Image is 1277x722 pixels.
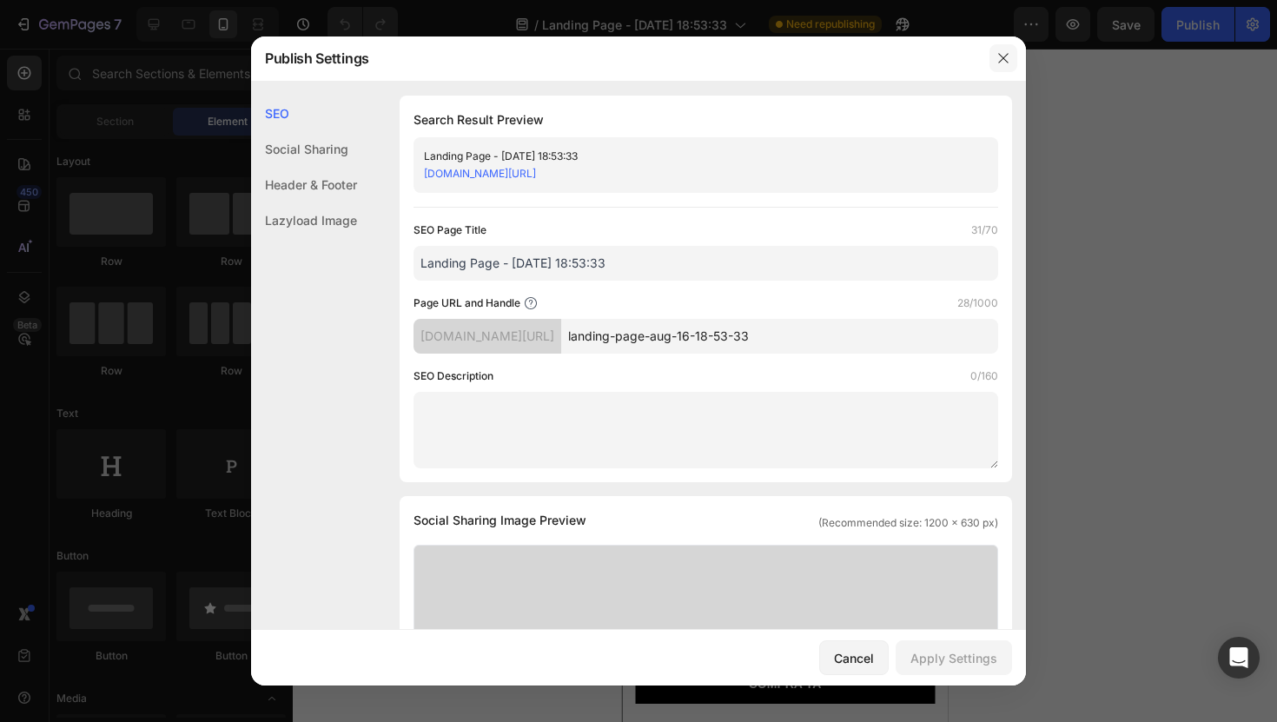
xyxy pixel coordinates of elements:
span: Social Sharing Image Preview [414,510,586,531]
span: iPhone 13 Mini ( 375 px) [87,9,204,26]
label: 0/160 [970,368,998,385]
div: Apply Settings [910,649,997,667]
div: Drop element here [128,286,220,300]
button: Cancel [819,640,889,675]
div: Social Sharing [251,131,357,167]
div: Lazyload Image [251,202,357,238]
p: ENVIO GRATIS A TODO [GEOGRAPHIC_DATA] [211,44,480,66]
div: Header & Footer [251,167,357,202]
div: Open Intercom Messenger [1218,637,1260,679]
label: SEO Page Title [414,222,486,239]
label: 31/70 [971,222,998,239]
div: Drop element here [128,338,220,352]
p: COMPRA YA [127,626,200,645]
p: PAGO CONTRA ENTREGA [3,44,155,66]
input: Title [414,246,998,281]
label: SEO Description [414,368,493,385]
div: SEO [251,96,357,131]
label: Page URL and Handle [414,295,520,312]
div: Publish Settings [251,36,981,81]
h1: Search Result Preview [414,109,998,130]
span: (Recommended size: 1200 x 630 px) [818,515,998,531]
input: Handle [561,319,998,354]
button: Apply Settings [896,640,1012,675]
label: 28/1000 [957,295,998,312]
div: [DOMAIN_NAME][URL] [414,319,561,354]
a: [DOMAIN_NAME][URL] [424,167,536,180]
div: Landing Page - [DATE] 18:53:33 [424,148,959,165]
div: $49.999,00 [72,582,313,601]
div: Cancel [834,649,874,667]
a: COMPRA YA [13,616,313,655]
h3: DULCE PECADO MEN CROMA [72,554,313,580]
